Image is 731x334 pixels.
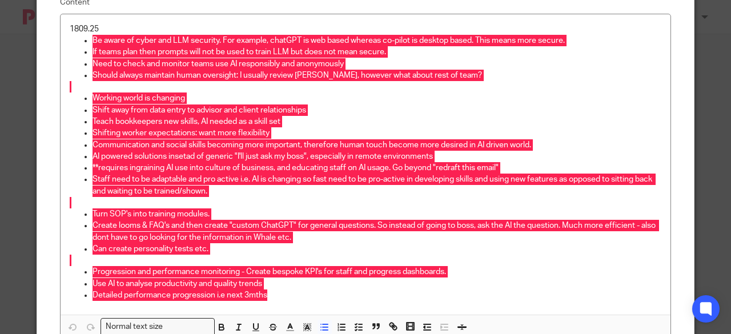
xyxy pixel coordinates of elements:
[93,162,661,174] p: **requires ingraining AI use into culture of business, and educating staff on AI usage. Go beyond...
[93,220,661,243] p: Create looms & FAQ's and then create "custom ChatGPT" for general questions. So instead of going ...
[93,104,661,116] p: Shift away from data entry to advisor and client relationships
[93,266,661,277] p: Progression and performance monitoring - Create bespoke KPI's for staff and progress dashboards.
[167,321,208,333] input: Search for option
[93,174,661,197] p: Staff need to be adaptable and pro active i.e. AI is changing so fast need to be pro-active in de...
[93,151,661,162] p: AI powered solutions insetad of generic "I'll just ask my boss", especially in remote environments
[103,321,166,333] span: Normal text size
[93,70,661,81] p: Should always maintain human oversight: I usually review [PERSON_NAME], however what about rest o...
[93,289,661,301] p: Detailed performance progression i.e next 3mths
[70,23,661,35] p: 1809.25
[93,92,661,104] p: Working world is changing
[93,127,661,139] p: Shifting worker expectations: want more flexibility
[93,35,661,46] p: Be aware of cyber and LLM security. For example, chatGPT is web based whereas co-pilot is desktop...
[93,46,661,58] p: If teams plan then prompts will not be used to train LLM but does not mean secure.
[93,58,661,70] p: Need to check and monitor teams use AI responsibly and anonymously
[93,243,661,255] p: Can create personality tests etc.
[93,208,661,220] p: Turn SOP's into training modules.
[93,116,661,127] p: Teach bookkeepers new skills, AI needed as a skill set
[93,139,661,151] p: Communication and social skills becoming more important, therefore human touch become more desire...
[93,278,661,289] p: Use AI to analyse productivity and quality trends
